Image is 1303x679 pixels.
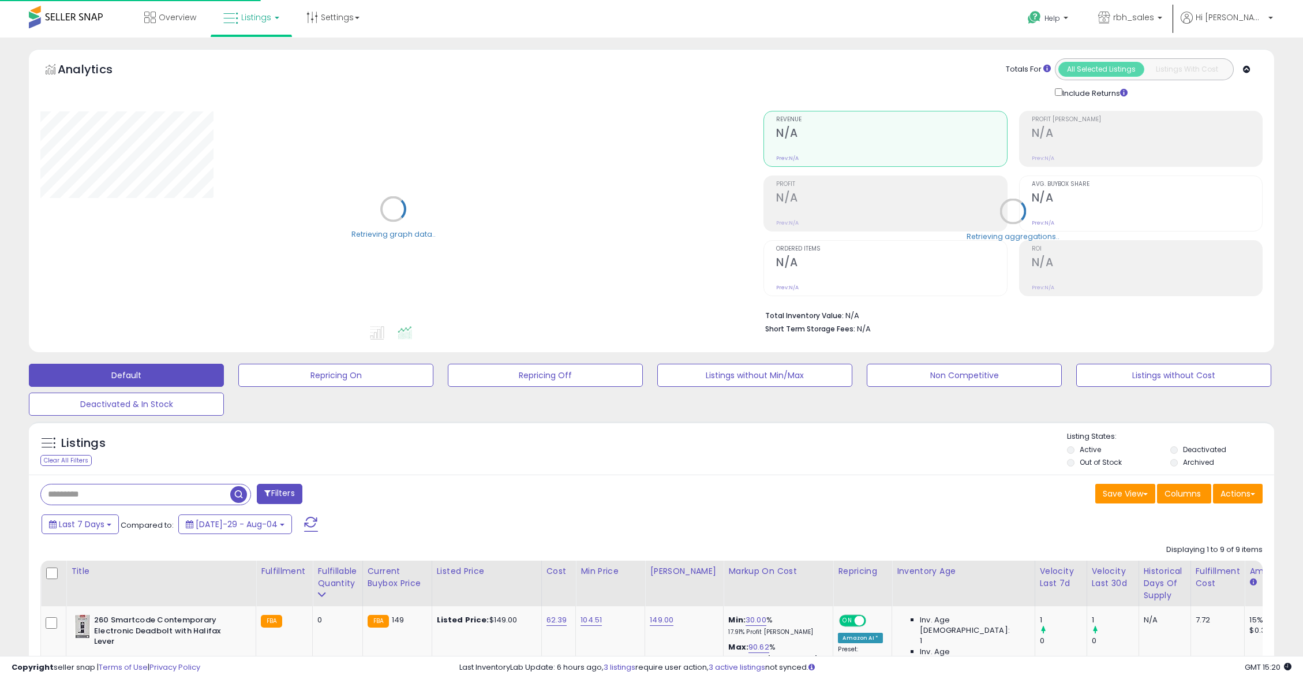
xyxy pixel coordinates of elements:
[1027,10,1042,25] i: Get Help
[1046,86,1141,99] div: Include Returns
[29,393,224,416] button: Deactivated & In Stock
[867,364,1062,387] button: Non Competitive
[351,229,436,239] div: Retrieving graph data..
[29,364,224,387] button: Default
[241,12,271,23] span: Listings
[967,231,1059,241] div: Retrieving aggregations..
[1006,64,1051,75] div: Totals For
[1019,2,1080,38] a: Help
[12,662,200,673] div: seller snap | |
[238,364,433,387] button: Repricing On
[1196,12,1265,23] span: Hi [PERSON_NAME]
[1113,12,1154,23] span: rbh_sales
[159,12,196,23] span: Overview
[58,61,135,80] h5: Analytics
[1058,62,1144,77] button: All Selected Listings
[1181,12,1273,38] a: Hi [PERSON_NAME]
[1076,364,1271,387] button: Listings without Cost
[448,364,643,387] button: Repricing Off
[657,364,852,387] button: Listings without Min/Max
[12,662,54,673] strong: Copyright
[1044,13,1060,23] span: Help
[1144,62,1230,77] button: Listings With Cost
